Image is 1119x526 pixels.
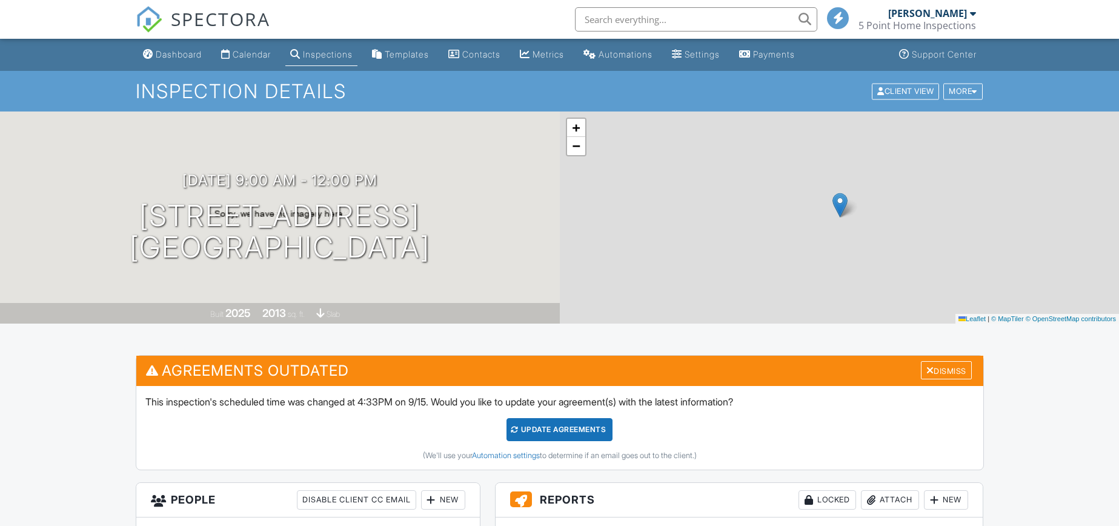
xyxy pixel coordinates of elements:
[991,315,1024,322] a: © MapTiler
[285,44,357,66] a: Inspections
[832,193,848,218] img: Marker
[575,7,817,32] input: Search everything...
[367,44,434,66] a: Templates
[145,451,974,461] div: (We'll use your to determine if an email goes out to the client.)
[136,386,983,470] div: This inspection's scheduled time was changed at 4:33PM on 9/15. Would you like to update your agr...
[288,310,305,319] span: sq. ft.
[262,307,286,319] div: 2013
[443,44,505,66] a: Contacts
[943,83,983,99] div: More
[136,81,984,102] h1: Inspection Details
[871,86,942,95] a: Client View
[1026,315,1116,322] a: © OpenStreetMap contributors
[136,356,983,385] h3: Agreements Outdated
[572,138,580,153] span: −
[216,44,276,66] a: Calendar
[472,451,540,460] a: Automation settings
[225,307,251,319] div: 2025
[297,490,416,510] div: Disable Client CC Email
[233,49,271,59] div: Calendar
[421,490,465,510] div: New
[753,49,795,59] div: Payments
[572,120,580,135] span: +
[872,83,939,99] div: Client View
[894,44,981,66] a: Support Center
[912,49,977,59] div: Support Center
[506,418,613,441] div: Update Agreements
[533,49,564,59] div: Metrics
[303,49,353,59] div: Inspections
[385,49,429,59] div: Templates
[138,44,207,66] a: Dashboard
[921,361,972,380] div: Dismiss
[667,44,725,66] a: Settings
[567,137,585,155] a: Zoom out
[136,6,162,33] img: The Best Home Inspection Software - Spectora
[988,315,989,322] span: |
[861,490,919,510] div: Attach
[685,49,720,59] div: Settings
[567,119,585,137] a: Zoom in
[156,49,202,59] div: Dashboard
[958,315,986,322] a: Leaflet
[734,44,800,66] a: Payments
[858,19,976,32] div: 5 Point Home Inspections
[130,200,430,264] h1: [STREET_ADDRESS] [GEOGRAPHIC_DATA]
[496,483,983,518] h3: Reports
[799,490,856,510] div: Locked
[462,49,500,59] div: Contacts
[182,172,377,188] h3: [DATE] 9:00 am - 12:00 pm
[171,6,270,32] span: SPECTORA
[888,7,967,19] div: [PERSON_NAME]
[327,310,340,319] span: slab
[515,44,569,66] a: Metrics
[136,483,480,518] h3: People
[924,490,968,510] div: New
[210,310,224,319] span: Built
[579,44,657,66] a: Automations (Basic)
[136,16,270,42] a: SPECTORA
[599,49,652,59] div: Automations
